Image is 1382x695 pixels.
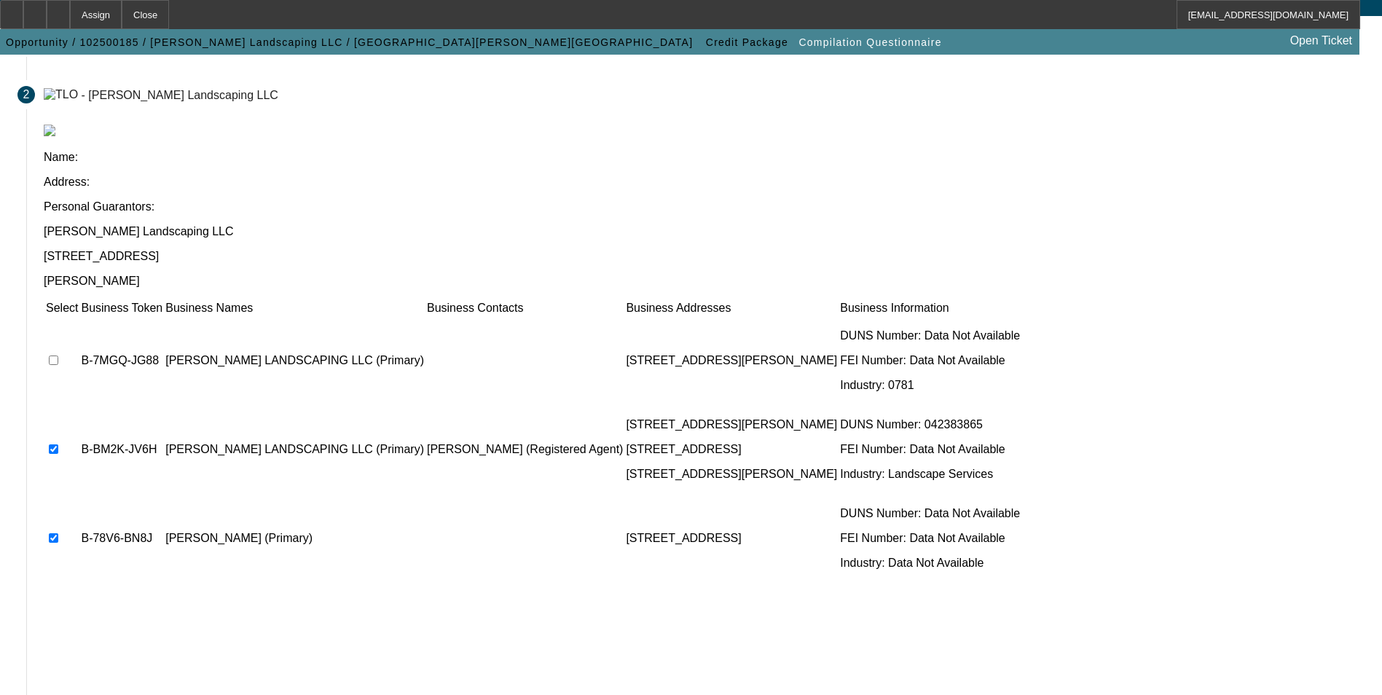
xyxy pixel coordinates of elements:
p: [PERSON_NAME] [44,275,1365,288]
p: DUNS Number: Data Not Available [840,329,1020,342]
td: Business Addresses [625,301,838,315]
td: Business Names [165,301,425,315]
p: [STREET_ADDRESS] [626,443,837,456]
p: Industry: Landscape Services [840,468,1020,481]
p: [STREET_ADDRESS][PERSON_NAME] [626,354,837,367]
p: DUNS Number: Data Not Available [840,507,1020,520]
span: Opportunity / 102500185 / [PERSON_NAME] Landscaping LLC / [GEOGRAPHIC_DATA][PERSON_NAME][GEOGRAPH... [6,36,693,48]
td: B-7MGQ-JG88 [80,317,163,404]
span: 2 [23,88,30,101]
p: Industry: 0781 [840,379,1020,392]
p: [STREET_ADDRESS] [44,250,1365,263]
p: Personal Guarantors: [44,200,1365,213]
p: [PERSON_NAME] (Primary) [165,532,424,545]
td: Business Contacts [426,301,624,315]
span: Credit Package [706,36,788,48]
button: Compilation Questionnaire [795,29,945,55]
td: Select [45,301,79,315]
button: Credit Package [702,29,792,55]
td: Business Information [839,301,1021,315]
p: [PERSON_NAME] LANDSCAPING LLC (Primary) [165,354,424,367]
td: B-BM2K-JV6H [80,406,163,493]
td: B-78V6-BN8J [80,495,163,582]
img: TLO [44,88,78,101]
p: [PERSON_NAME] (Registered Agent) [427,443,623,456]
span: Compilation Questionnaire [798,36,941,48]
p: FEI Number: Data Not Available [840,443,1020,456]
p: Name: [44,151,1365,164]
p: [STREET_ADDRESS][PERSON_NAME] [626,468,837,481]
img: tlo.png [44,125,55,136]
p: DUNS Number: 042383865 [840,418,1020,431]
p: [PERSON_NAME] LANDSCAPING LLC (Primary) [165,443,424,456]
p: Address: [44,176,1365,189]
td: Business Token [80,301,163,315]
a: Open Ticket [1284,28,1358,53]
p: [STREET_ADDRESS][PERSON_NAME] [626,418,837,431]
p: FEI Number: Data Not Available [840,532,1020,545]
p: Industry: Data Not Available [840,557,1020,570]
p: [STREET_ADDRESS] [626,532,837,545]
div: - [PERSON_NAME] Landscaping LLC [82,88,278,101]
p: [PERSON_NAME] Landscaping LLC [44,225,1365,238]
p: FEI Number: Data Not Available [840,354,1020,367]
